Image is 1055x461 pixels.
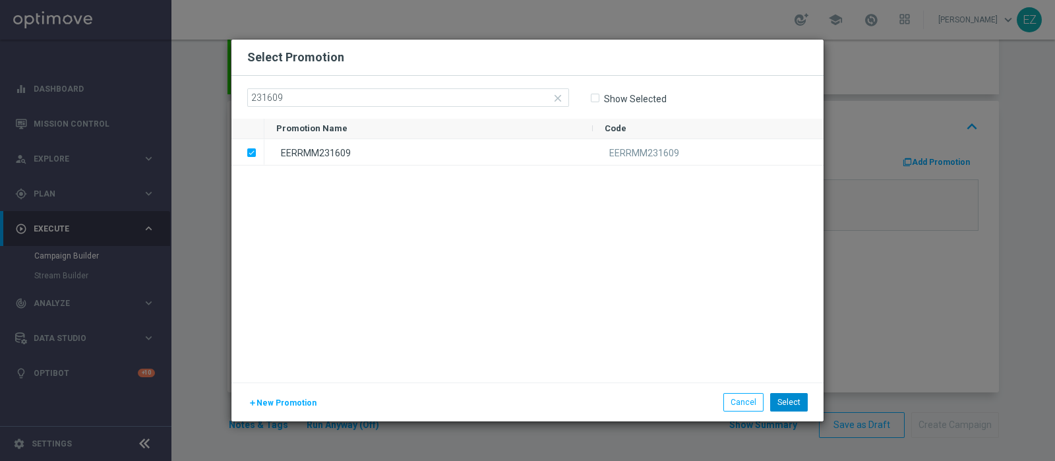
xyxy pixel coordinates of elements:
i: close [552,92,564,104]
span: Promotion Name [276,123,347,133]
button: Select [770,393,808,412]
button: Cancel [723,393,764,412]
label: Show Selected [603,93,667,105]
div: EERRMM231609 [264,139,593,165]
input: Search by Promotion name or Promo code [247,88,569,107]
span: Code [605,123,626,133]
i: add [249,399,256,407]
div: Press SPACE to deselect this row. [264,139,824,166]
h2: Select Promotion [247,49,344,65]
span: New Promotion [256,398,316,408]
span: EERRMM231609 [609,148,679,158]
button: New Promotion [247,396,318,410]
div: Press SPACE to deselect this row. [231,139,264,166]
